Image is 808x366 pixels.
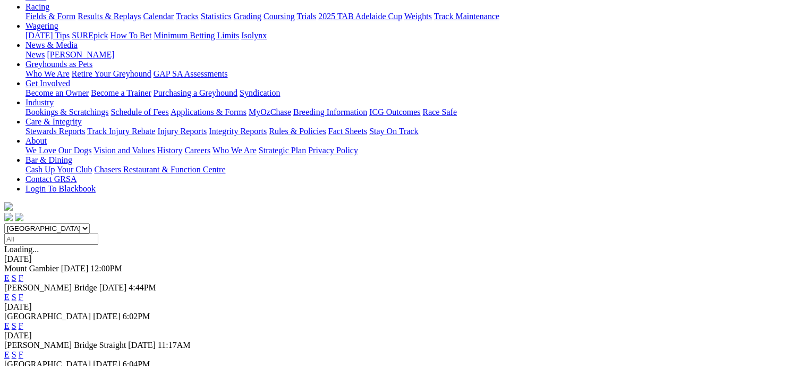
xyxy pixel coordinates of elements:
a: We Love Our Dogs [25,146,91,155]
img: twitter.svg [15,213,23,221]
a: Rules & Policies [269,127,326,136]
a: E [4,321,10,330]
span: 12:00PM [90,264,122,273]
span: [DATE] [61,264,89,273]
a: Minimum Betting Limits [154,31,239,40]
span: [DATE] [128,340,156,350]
a: [PERSON_NAME] [47,50,114,59]
span: [GEOGRAPHIC_DATA] [4,312,91,321]
span: Loading... [4,245,39,254]
a: S [12,321,16,330]
a: S [12,350,16,359]
a: News [25,50,45,59]
a: Grading [234,12,261,21]
a: Results & Replays [78,12,141,21]
a: Wagering [25,21,58,30]
div: Greyhounds as Pets [25,69,804,79]
a: Bookings & Scratchings [25,107,108,117]
a: ICG Outcomes [369,107,420,117]
a: News & Media [25,40,78,49]
a: Weights [404,12,432,21]
span: 4:44PM [129,283,156,292]
a: Fields & Form [25,12,75,21]
span: [PERSON_NAME] Bridge Straight [4,340,126,350]
div: [DATE] [4,331,804,340]
a: Racing [25,2,49,11]
a: History [157,146,182,155]
a: Care & Integrity [25,117,82,126]
a: Stay On Track [369,127,418,136]
div: News & Media [25,50,804,60]
a: Breeding Information [293,107,367,117]
a: Isolynx [241,31,267,40]
a: SUREpick [72,31,108,40]
a: Contact GRSA [25,174,76,184]
a: Bar & Dining [25,155,72,164]
a: Integrity Reports [209,127,267,136]
a: Chasers Restaurant & Function Centre [94,165,225,174]
a: Race Safe [422,107,456,117]
span: [DATE] [93,312,121,321]
a: E [4,293,10,302]
span: 6:02PM [123,312,150,321]
a: Tracks [176,12,199,21]
a: E [4,350,10,359]
div: Bar & Dining [25,165,804,174]
a: Vision and Values [93,146,155,155]
a: S [12,293,16,302]
a: Applications & Forms [171,107,246,117]
a: Greyhounds as Pets [25,60,92,69]
span: 11:17AM [158,340,191,350]
div: Care & Integrity [25,127,804,136]
div: About [25,146,804,155]
a: Who We Are [212,146,257,155]
a: F [19,273,23,282]
div: Get Involved [25,88,804,98]
a: Industry [25,98,54,107]
span: [PERSON_NAME] Bridge [4,283,97,292]
a: S [12,273,16,282]
a: E [4,273,10,282]
a: Stewards Reports [25,127,85,136]
a: Become a Trainer [91,88,151,97]
a: Strategic Plan [259,146,306,155]
a: Retire Your Greyhound [72,69,151,78]
a: Coursing [263,12,295,21]
a: Syndication [240,88,280,97]
a: Get Involved [25,79,70,88]
div: Wagering [25,31,804,40]
a: 2025 TAB Adelaide Cup [318,12,402,21]
a: Fact Sheets [328,127,367,136]
a: MyOzChase [249,107,291,117]
a: Statistics [201,12,232,21]
img: facebook.svg [4,213,13,221]
a: Injury Reports [157,127,207,136]
a: Purchasing a Greyhound [154,88,237,97]
a: Who We Are [25,69,70,78]
a: Track Injury Rebate [87,127,155,136]
a: F [19,350,23,359]
a: F [19,293,23,302]
a: Track Maintenance [434,12,499,21]
div: Industry [25,107,804,117]
a: Login To Blackbook [25,184,96,193]
a: GAP SA Assessments [154,69,228,78]
a: Become an Owner [25,88,89,97]
a: Calendar [143,12,174,21]
a: [DATE] Tips [25,31,70,40]
a: F [19,321,23,330]
a: How To Bet [110,31,152,40]
img: logo-grsa-white.png [4,202,13,211]
a: Privacy Policy [308,146,358,155]
a: Schedule of Fees [110,107,168,117]
div: [DATE] [4,302,804,312]
a: Trials [296,12,316,21]
div: [DATE] [4,254,804,264]
span: Mount Gambier [4,264,59,273]
a: About [25,136,47,145]
a: Careers [184,146,210,155]
a: Cash Up Your Club [25,165,92,174]
span: [DATE] [99,283,127,292]
input: Select date [4,234,98,245]
div: Racing [25,12,804,21]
